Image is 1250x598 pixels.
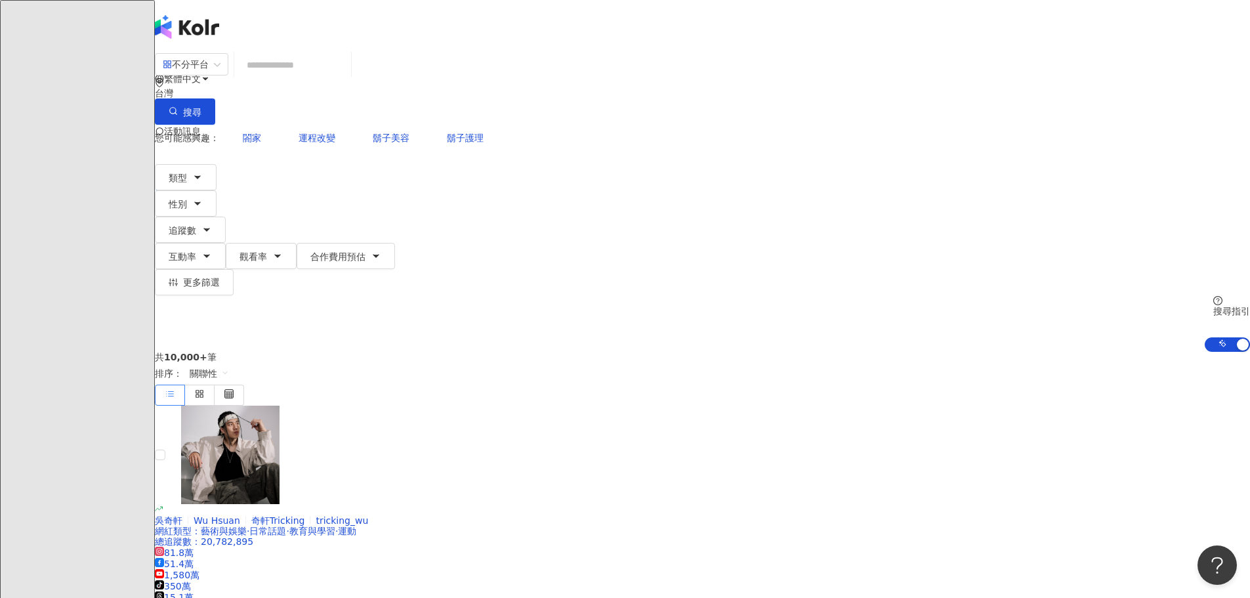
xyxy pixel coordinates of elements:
span: 性別 [169,199,187,209]
span: 鬍子護理 [447,133,484,143]
span: · [247,526,249,536]
span: · [335,526,338,536]
span: 吳奇軒 [155,515,182,526]
div: 不分平台 [163,54,209,75]
button: 互動率 [155,243,226,269]
img: logo [155,15,219,39]
button: 觀看率 [226,243,297,269]
span: question-circle [1213,296,1222,305]
button: 搜尋 [155,98,215,125]
span: 追蹤數 [169,225,196,236]
button: 運程改變 [285,125,349,151]
div: 台灣 [155,88,1250,98]
span: 運程改變 [299,133,335,143]
span: 350萬 [155,581,191,591]
span: 您可能感興趣： [155,133,219,143]
span: 活動訊息 [164,126,201,137]
span: 關聯性 [190,363,229,384]
div: 網紅類型 ： [155,526,1250,536]
button: 性別 [155,190,217,217]
span: 鬍子美容 [373,133,409,143]
button: 類型 [155,164,217,190]
span: 觀看率 [240,251,267,262]
span: Wu Hsuan [194,515,240,526]
span: 類型 [169,173,187,183]
span: 81.8萬 [155,547,194,558]
img: KOL Avatar [181,406,280,504]
span: 奇軒Tricking [251,515,305,526]
span: 藝術與娛樂 [201,526,247,536]
button: 合作費用預估 [297,243,395,269]
span: 運動 [338,526,356,536]
button: 閤家 [229,125,275,151]
div: 總追蹤數 ： 20,782,895 [155,536,1250,547]
button: 鬍子護理 [433,125,497,151]
span: 10,000+ [164,352,207,362]
span: · [286,526,289,536]
span: 51.4萬 [155,559,194,569]
span: tricking_wu [316,515,368,526]
span: 1,580萬 [155,570,199,580]
span: environment [155,78,164,87]
button: 追蹤數 [155,217,226,243]
span: 閤家 [243,133,261,143]
iframe: Help Scout Beacon - Open [1198,545,1237,585]
span: 搜尋 [183,107,201,117]
div: 搜尋指引 [1213,306,1250,316]
span: appstore [163,60,172,69]
span: 更多篩選 [183,277,220,288]
div: 排序： [155,362,1250,385]
div: 共 筆 [155,352,1250,362]
span: 合作費用預估 [310,251,365,262]
button: 更多篩選 [155,269,234,295]
button: 鬍子美容 [359,125,423,151]
span: 教育與學習 [289,526,335,536]
span: 互動率 [169,251,196,262]
span: 日常話題 [249,526,286,536]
